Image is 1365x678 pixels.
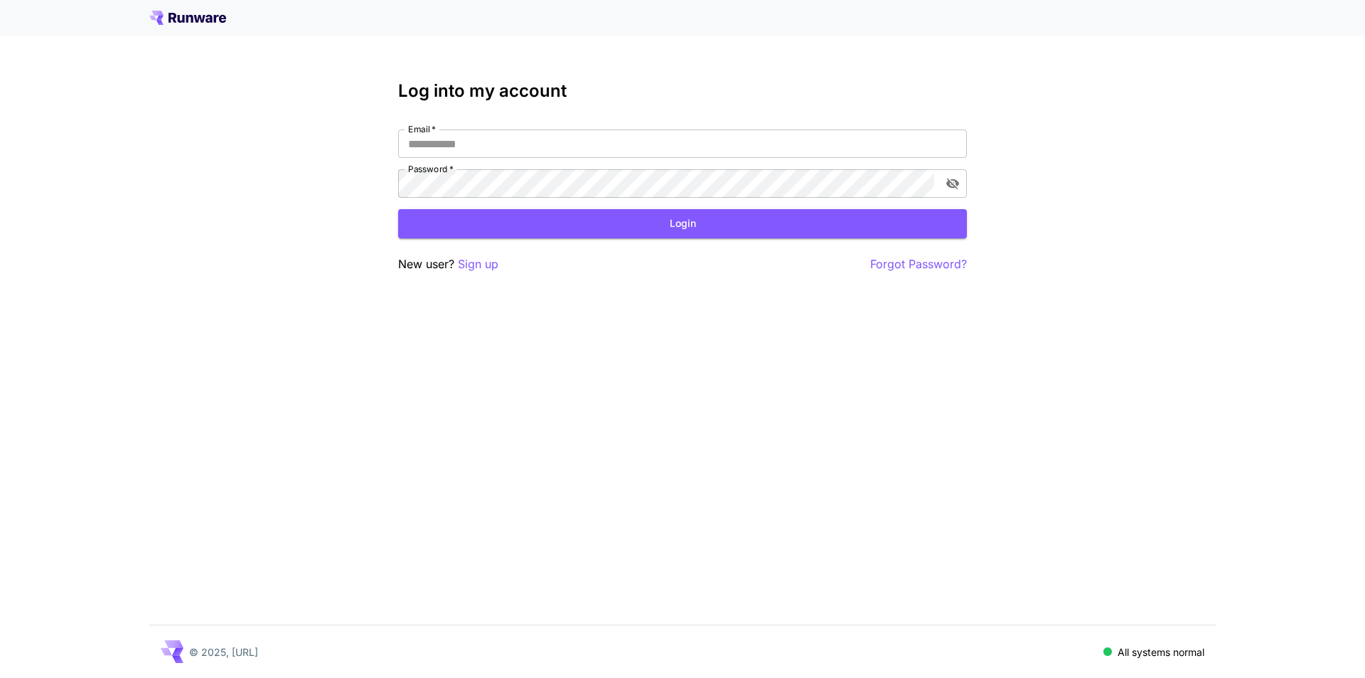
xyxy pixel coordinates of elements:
button: Login [398,209,967,238]
label: Email [408,123,436,135]
button: toggle password visibility [940,171,965,196]
h3: Log into my account [398,81,967,101]
p: © 2025, [URL] [189,645,258,660]
label: Password [408,163,454,175]
p: New user? [398,255,498,273]
button: Forgot Password? [870,255,967,273]
button: Sign up [458,255,498,273]
p: All systems normal [1118,645,1204,660]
